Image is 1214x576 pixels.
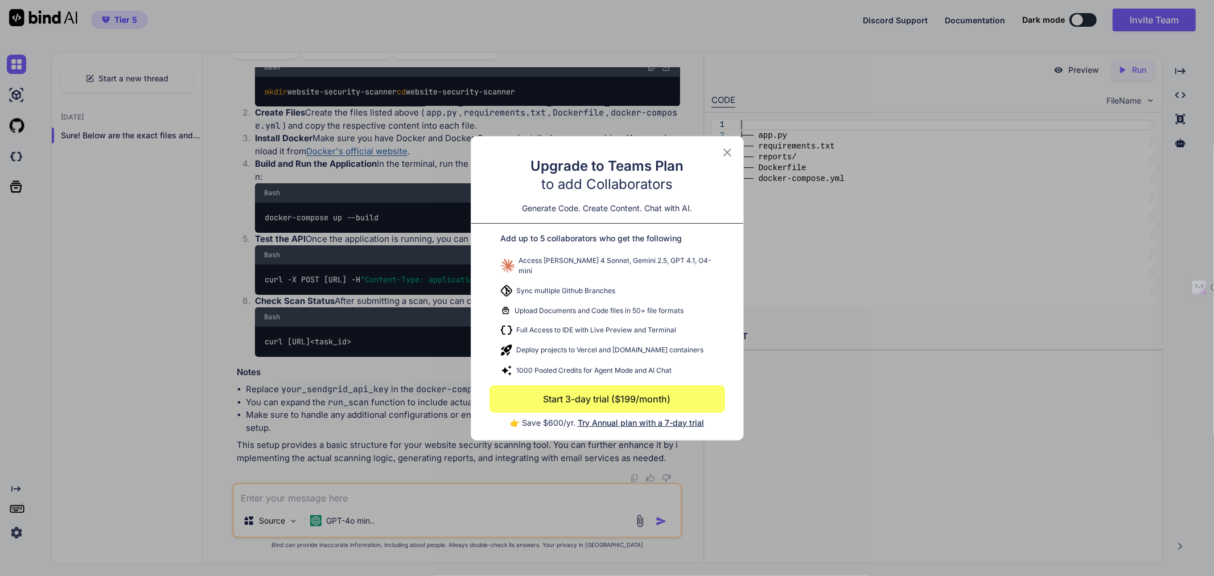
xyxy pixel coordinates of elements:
[489,281,725,301] div: Sync multiple Github Branches
[489,340,725,360] div: Deploy projects to Vercel and [DOMAIN_NAME] containers
[530,157,684,175] h2: Upgrade to Teams Plan
[489,385,725,413] button: Start 3-day trial ($199/month)
[489,301,725,320] div: Upload Documents and Code files in 50+ file formats
[541,175,673,194] p: to add Collaborators
[522,203,692,214] p: Generate Code. Create Content. Chat with AI.
[489,360,725,381] div: 1000 Pooled Credits for Agent Mode and AI Chat
[578,418,704,427] span: Try Annual plan with a 7-day trial
[489,251,725,281] div: Access [PERSON_NAME] 4 Sonnet, Gemini 2.5, GPT 4.1, O4-mini
[489,233,725,251] div: Add up to 5 collaborators who get the following
[489,413,725,429] p: 👉 Save $600/yr.
[489,320,725,340] div: Full Access to IDE with Live Preview and Terminal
